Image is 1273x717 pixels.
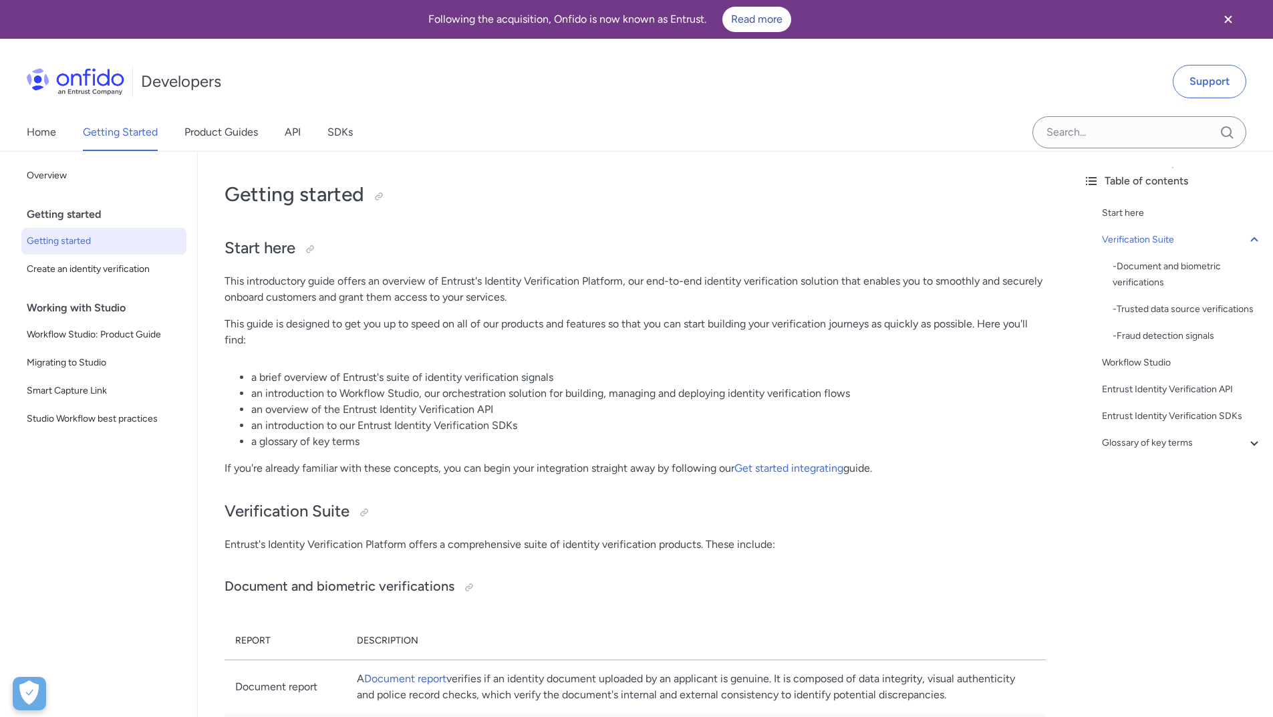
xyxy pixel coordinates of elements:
[225,622,346,660] th: Report
[1113,259,1262,291] a: -Document and biometric verifications
[225,500,1046,523] h2: Verification Suite
[27,295,192,321] div: Working with Studio
[1102,382,1262,398] a: Entrust Identity Verification API
[21,378,186,404] a: Smart Capture Link
[27,383,181,399] span: Smart Capture Link
[21,256,186,283] a: Create an identity verification
[1102,232,1262,248] a: Verification Suite
[225,460,1046,476] p: If you're already familiar with these concepts, you can begin your integration straight away by f...
[346,622,1046,660] th: Description
[1102,435,1262,451] a: Glossary of key terms
[1113,301,1262,317] div: - Trusted data source verifications
[27,355,181,371] span: Migrating to Studio
[225,181,1046,208] h1: Getting started
[184,114,258,151] a: Product Guides
[251,418,1046,434] li: an introduction to our Entrust Identity Verification SDKs
[327,114,353,151] a: SDKs
[1102,205,1262,221] a: Start here
[251,434,1046,450] li: a glossary of key terms
[1083,173,1262,189] div: Table of contents
[1204,3,1253,36] button: Close banner
[225,660,346,714] td: Document report
[27,327,181,343] span: Workflow Studio: Product Guide
[346,660,1046,714] td: A verifies if an identity document uploaded by an applicant is genuine. It is composed of data in...
[27,68,124,95] img: Onfido Logo
[13,677,46,710] button: Open Preferences
[1113,259,1262,291] div: - Document and biometric verifications
[722,7,791,32] a: Read more
[27,233,181,249] span: Getting started
[27,114,56,151] a: Home
[16,7,1204,32] div: Following the acquisition, Onfido is now known as Entrust.
[21,162,186,189] a: Overview
[225,237,1046,260] h2: Start here
[364,672,446,685] a: Document report
[27,168,181,184] span: Overview
[27,261,181,277] span: Create an identity verification
[285,114,301,151] a: API
[83,114,158,151] a: Getting Started
[141,71,221,92] h1: Developers
[1102,408,1262,424] a: Entrust Identity Verification SDKs
[251,386,1046,402] li: an introduction to Workflow Studio, our orchestration solution for building, managing and deployi...
[1113,328,1262,344] div: - Fraud detection signals
[1113,301,1262,317] a: -Trusted data source verifications
[27,201,192,228] div: Getting started
[27,411,181,427] span: Studio Workflow best practices
[21,321,186,348] a: Workflow Studio: Product Guide
[21,228,186,255] a: Getting started
[1102,355,1262,371] a: Workflow Studio
[21,349,186,376] a: Migrating to Studio
[225,577,1046,598] h3: Document and biometric verifications
[1173,65,1246,98] a: Support
[225,316,1046,348] p: This guide is designed to get you up to speed on all of our products and features so that you can...
[225,537,1046,553] p: Entrust's Identity Verification Platform offers a comprehensive suite of identity verification pr...
[21,406,186,432] a: Studio Workflow best practices
[734,462,843,474] a: Get started integrating
[251,402,1046,418] li: an overview of the Entrust Identity Verification API
[1220,11,1236,27] svg: Close banner
[251,370,1046,386] li: a brief overview of Entrust's suite of identity verification signals
[1032,116,1246,148] input: Onfido search input field
[1113,328,1262,344] a: -Fraud detection signals
[13,677,46,710] div: Cookie Preferences
[225,273,1046,305] p: This introductory guide offers an overview of Entrust's Identity Verification Platform, our end-t...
